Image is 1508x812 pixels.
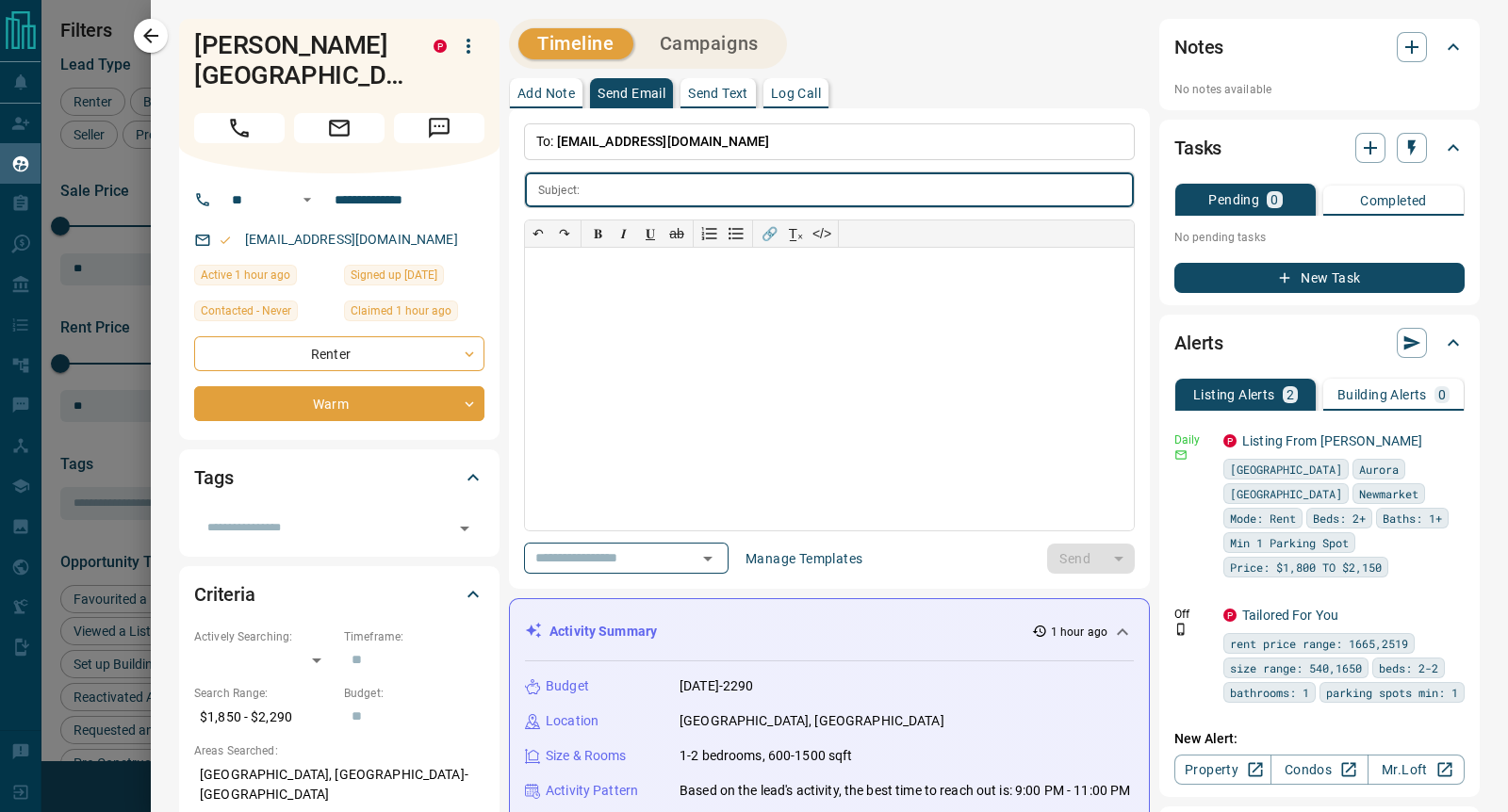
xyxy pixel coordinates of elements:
[1337,388,1427,401] p: Building Alerts
[1368,755,1465,785] a: Mr.Loft
[1270,755,1368,785] a: Condos
[1359,484,1418,503] span: Newmarket
[1174,448,1188,462] svg: Email
[194,685,335,702] p: Search Range:
[344,300,484,327] div: Fri Aug 15 2025
[1174,755,1271,785] a: Property
[194,742,484,759] p: Areas Searched:
[1230,683,1309,702] span: bathrooms: 1
[1047,544,1135,574] div: split button
[1174,328,1223,358] h2: Alerts
[524,123,1135,160] p: To:
[1230,484,1342,503] span: [GEOGRAPHIC_DATA]
[1174,263,1465,293] button: New Task
[434,40,447,53] div: property.ca
[201,301,291,320] span: Contacted - Never
[1174,133,1221,163] h2: Tasks
[1242,608,1338,623] a: Tailored For You
[680,711,944,731] p: [GEOGRAPHIC_DATA], [GEOGRAPHIC_DATA]
[201,266,290,284] span: Active 1 hour ago
[1438,388,1446,401] p: 0
[1383,509,1442,528] span: Baths: 1+
[1174,606,1212,623] p: Off
[782,220,809,247] button: T̲ₓ
[584,220,611,247] button: 𝐁
[194,265,335,291] div: Fri Aug 15 2025
[1051,624,1107,641] p: 1 hour ago
[194,336,484,371] div: Renter
[394,113,484,143] span: Message
[518,28,633,59] button: Timeline
[1174,32,1223,62] h2: Notes
[1230,558,1382,577] span: Price: $1,800 TO $2,150
[1359,460,1399,479] span: Aurora
[1326,683,1458,702] span: parking spots min: 1
[598,87,665,100] p: Send Email
[669,226,684,241] s: ab
[546,676,589,696] p: Budget
[551,220,578,247] button: ↷
[1174,24,1465,70] div: Notes
[1230,509,1296,528] span: Mode: Rent
[245,232,458,247] a: [EMAIL_ADDRESS][DOMAIN_NAME]
[1174,729,1465,749] p: New Alert:
[771,87,821,100] p: Log Call
[1230,658,1362,677] span: size range: 540,1650
[219,234,232,247] svg: Email Valid
[688,87,748,100] p: Send Text
[1223,434,1237,447] div: property.ca
[1379,658,1438,677] span: beds: 2-2
[1174,623,1188,636] svg: Push Notification Only
[351,266,437,284] span: Signed up [DATE]
[546,746,627,766] p: Size & Rooms
[641,28,778,59] button: Campaigns
[1223,609,1237,622] div: property.ca
[194,386,484,421] div: Warm
[1174,320,1465,365] div: Alerts
[1270,193,1278,206] p: 0
[549,622,657,641] p: Activity Summary
[1174,223,1465,252] p: No pending tasks
[1230,533,1349,552] span: Min 1 Parking Spot
[695,545,721,572] button: Open
[637,220,664,247] button: 𝐔
[611,220,637,247] button: 𝑰
[538,182,580,199] p: Subject:
[344,685,484,702] p: Budget:
[1174,125,1465,171] div: Tasks
[1287,388,1294,401] p: 2
[194,759,484,810] p: [GEOGRAPHIC_DATA], [GEOGRAPHIC_DATA]-[GEOGRAPHIC_DATA]
[1174,81,1465,98] p: No notes available
[1242,433,1422,448] a: Listing From [PERSON_NAME]
[194,30,405,90] h1: [PERSON_NAME][GEOGRAPHIC_DATA]
[557,134,770,149] span: [EMAIL_ADDRESS][DOMAIN_NAME]
[296,188,319,211] button: Open
[664,220,690,247] button: ab
[680,676,753,696] p: [DATE]-2290
[194,628,335,645] p: Actively Searching:
[351,301,451,320] span: Claimed 1 hour ago
[697,220,723,247] button: Numbered list
[680,781,1130,801] p: Based on the lead's activity, the best time to reach out is: 9:00 PM - 11:00 PM
[1193,388,1275,401] p: Listing Alerts
[1230,460,1342,479] span: [GEOGRAPHIC_DATA]
[1208,193,1259,206] p: Pending
[294,113,385,143] span: Email
[646,226,655,241] span: 𝐔
[734,544,874,574] button: Manage Templates
[194,572,484,617] div: Criteria
[680,746,853,766] p: 1-2 bedrooms, 600-1500 sqft
[1313,509,1366,528] span: Beds: 2+
[723,220,749,247] button: Bullet list
[451,515,478,542] button: Open
[525,614,1134,649] div: Activity Summary1 hour ago
[194,463,233,493] h2: Tags
[546,711,598,731] p: Location
[194,113,285,143] span: Call
[546,781,638,801] p: Activity Pattern
[1360,194,1427,207] p: Completed
[1230,634,1408,653] span: rent price range: 1665,2519
[525,220,551,247] button: ↶
[194,579,255,609] h2: Criteria
[344,265,484,291] div: Thu Jul 31 2025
